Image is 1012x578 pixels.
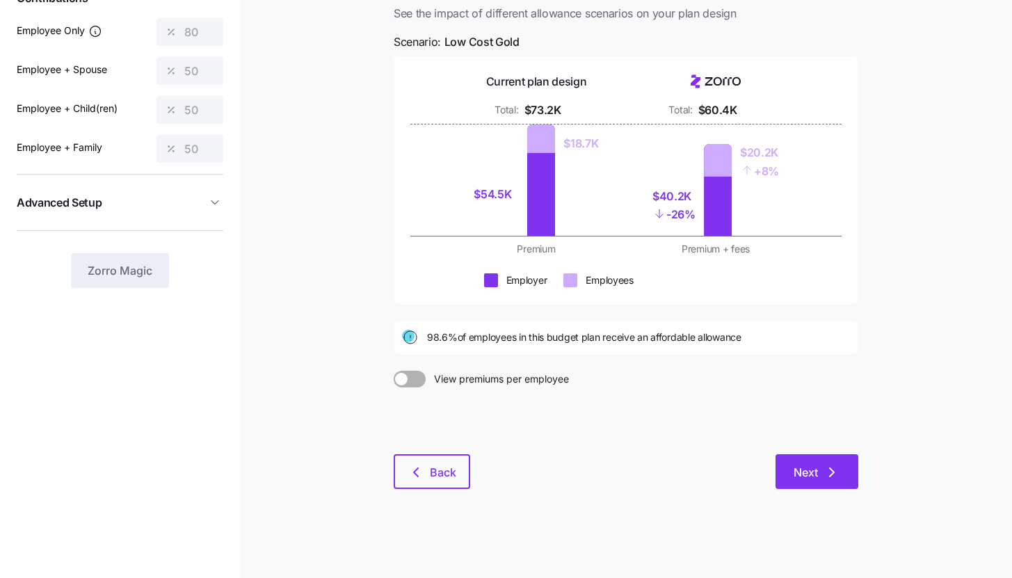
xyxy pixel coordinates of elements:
[740,161,779,180] div: + 8%
[17,62,107,77] label: Employee + Spouse
[426,371,569,387] span: View premiums per employee
[71,253,169,288] button: Zorro Magic
[430,464,456,481] span: Back
[17,23,102,38] label: Employee Only
[634,242,797,256] div: Premium + fees
[506,273,547,287] div: Employer
[394,454,470,489] button: Back
[17,101,118,116] label: Employee + Child(ren)
[17,186,223,220] button: Advanced Setup
[427,330,741,344] span: 98.6% of employees in this budget plan receive an affordable allowance
[698,102,737,119] div: $60.4K
[794,464,818,481] span: Next
[495,103,518,117] div: Total:
[88,262,152,279] span: Zorro Magic
[394,33,520,51] span: Scenario:
[652,188,696,205] div: $40.2K
[474,186,519,203] div: $54.5K
[740,144,779,161] div: $20.2K
[668,103,692,117] div: Total:
[455,242,618,256] div: Premium
[394,5,858,22] span: See the impact of different allowance scenarios on your plan design
[444,33,520,51] span: Low Cost Gold
[524,102,561,119] div: $73.2K
[563,135,598,152] div: $18.7K
[17,140,102,155] label: Employee + Family
[17,194,102,211] span: Advanced Setup
[586,273,633,287] div: Employees
[486,73,587,90] div: Current plan design
[776,454,858,489] button: Next
[652,204,696,223] div: - 26%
